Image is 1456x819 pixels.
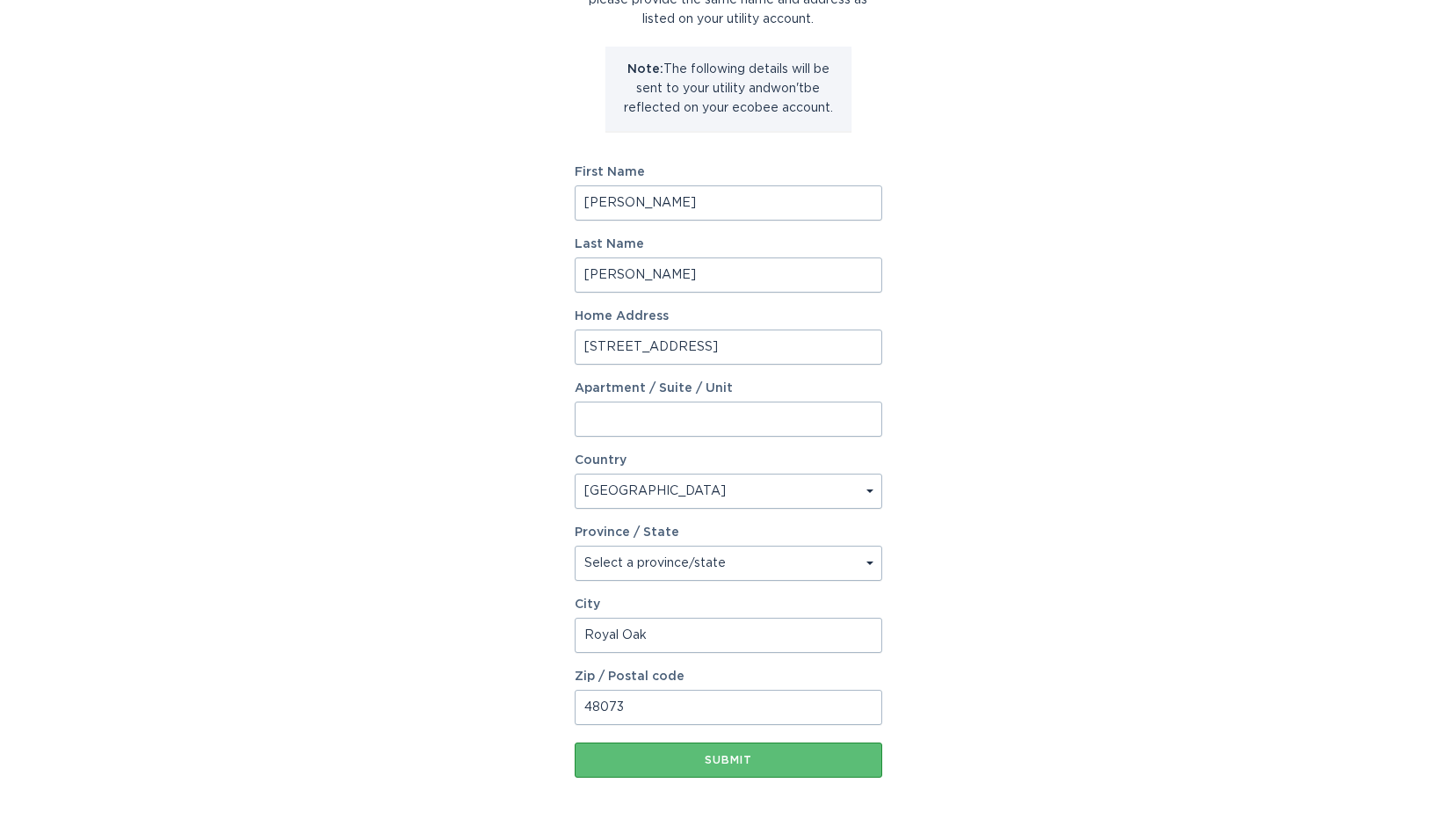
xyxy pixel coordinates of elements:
label: Country [575,454,627,467]
strong: Note: [627,63,663,76]
label: City [575,598,882,611]
label: Zip / Postal code [575,670,882,683]
div: Submit [583,755,873,765]
p: The following details will be sent to your utility and won't be reflected on your ecobee account. [619,60,838,118]
label: Home Address [575,310,882,323]
button: Submit [575,743,882,778]
label: First Name [575,166,882,178]
label: Last Name [575,238,882,250]
label: Province / State [575,526,679,539]
label: Apartment / Suite / Unit [575,382,882,395]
